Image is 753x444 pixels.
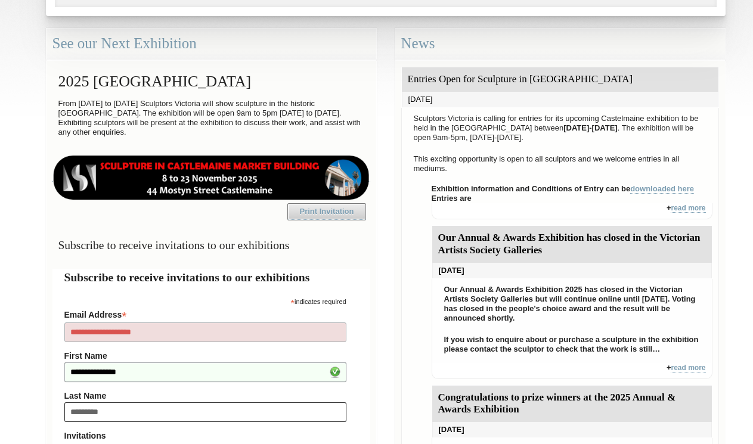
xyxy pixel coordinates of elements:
h3: Subscribe to receive invitations to our exhibitions [52,234,370,257]
img: castlemaine-ldrbd25v2.png [52,156,370,200]
p: This exciting opportunity is open to all sculptors and we welcome entries in all mediums. [408,151,712,176]
a: read more [671,204,705,213]
div: [DATE] [432,263,712,278]
div: [DATE] [432,422,712,437]
div: News [395,28,726,60]
div: Congratulations to prize winners at the 2025 Annual & Awards Exhibition [432,386,712,423]
div: indicates required [64,295,346,306]
div: Our Annual & Awards Exhibition has closed in the Victorian Artists Society Galleries [432,226,712,263]
div: [DATE] [402,92,718,107]
strong: Invitations [64,431,346,440]
h2: 2025 [GEOGRAPHIC_DATA] [52,67,370,96]
p: Sculptors Victoria is calling for entries for its upcoming Castelmaine exhibition to be held in t... [408,111,712,145]
p: If you wish to enquire about or purchase a sculpture in the exhibition please contact the sculpto... [438,332,706,357]
a: read more [671,364,705,372]
div: Entries Open for Sculpture in [GEOGRAPHIC_DATA] [402,67,718,92]
a: Print Invitation [287,203,366,220]
p: From [DATE] to [DATE] Sculptors Victoria will show sculpture in the historic [GEOGRAPHIC_DATA]. T... [52,96,370,140]
div: See our Next Exhibition [46,28,377,60]
strong: [DATE]-[DATE] [563,123,618,132]
strong: Exhibition information and Conditions of Entry can be [432,184,695,194]
h2: Subscribe to receive invitations to our exhibitions [64,269,358,286]
div: + [432,203,712,219]
p: Our Annual & Awards Exhibition 2025 has closed in the Victorian Artists Society Galleries but wil... [438,282,706,326]
a: downloaded here [630,184,694,194]
label: Email Address [64,306,346,321]
div: + [432,363,712,379]
label: Last Name [64,391,346,400]
label: First Name [64,351,346,361]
